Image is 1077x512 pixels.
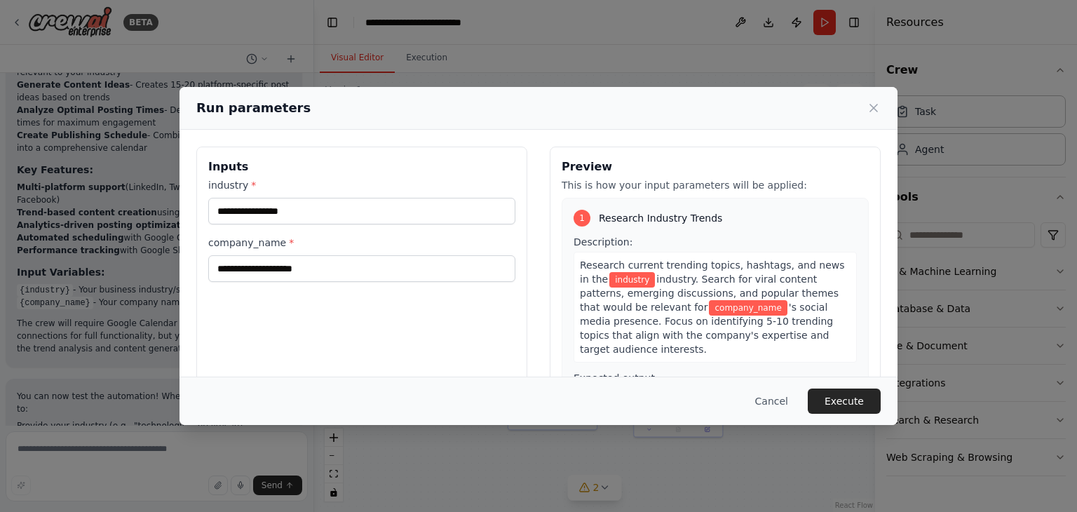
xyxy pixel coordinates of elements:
[574,372,658,384] span: Expected output:
[808,389,881,414] button: Execute
[744,389,799,414] button: Cancel
[562,159,869,175] h3: Preview
[599,211,722,225] span: Research Industry Trends
[609,272,655,288] span: Variable: industry
[562,178,869,192] p: This is how your input parameters will be applied:
[574,210,590,227] div: 1
[580,260,845,285] span: Research current trending topics, hashtags, and news in the
[196,98,311,118] h2: Run parameters
[574,236,632,248] span: Description:
[208,236,515,250] label: company_name
[580,274,839,313] span: industry. Search for viral content patterns, emerging discussions, and popular themes that would ...
[208,159,515,175] h3: Inputs
[709,300,787,316] span: Variable: company_name
[208,178,515,192] label: industry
